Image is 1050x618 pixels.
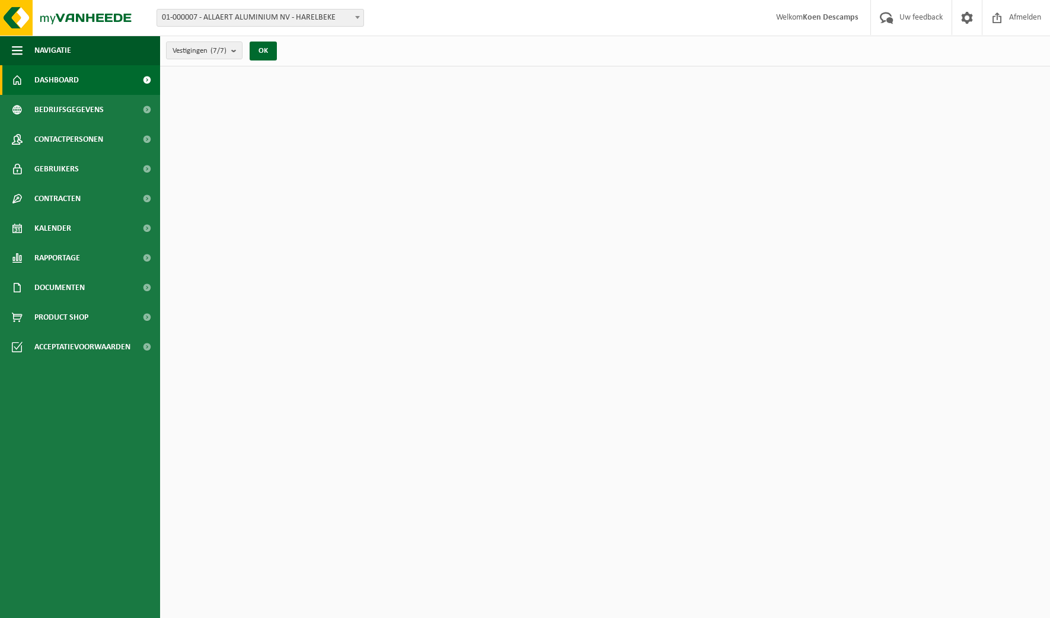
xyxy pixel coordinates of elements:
count: (7/7) [210,47,226,55]
span: Kalender [34,214,71,243]
span: Gebruikers [34,154,79,184]
span: Acceptatievoorwaarden [34,332,130,362]
span: Contactpersonen [34,125,103,154]
span: Bedrijfsgegevens [34,95,104,125]
button: OK [250,42,277,60]
span: Product Shop [34,302,88,332]
strong: Koen Descamps [803,13,858,22]
span: 01-000007 - ALLAERT ALUMINIUM NV - HARELBEKE [157,9,364,27]
span: Vestigingen [173,42,226,60]
span: 01-000007 - ALLAERT ALUMINIUM NV - HARELBEKE [157,9,363,26]
span: Contracten [34,184,81,214]
span: Dashboard [34,65,79,95]
button: Vestigingen(7/7) [166,42,242,59]
span: Navigatie [34,36,71,65]
span: Rapportage [34,243,80,273]
span: Documenten [34,273,85,302]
